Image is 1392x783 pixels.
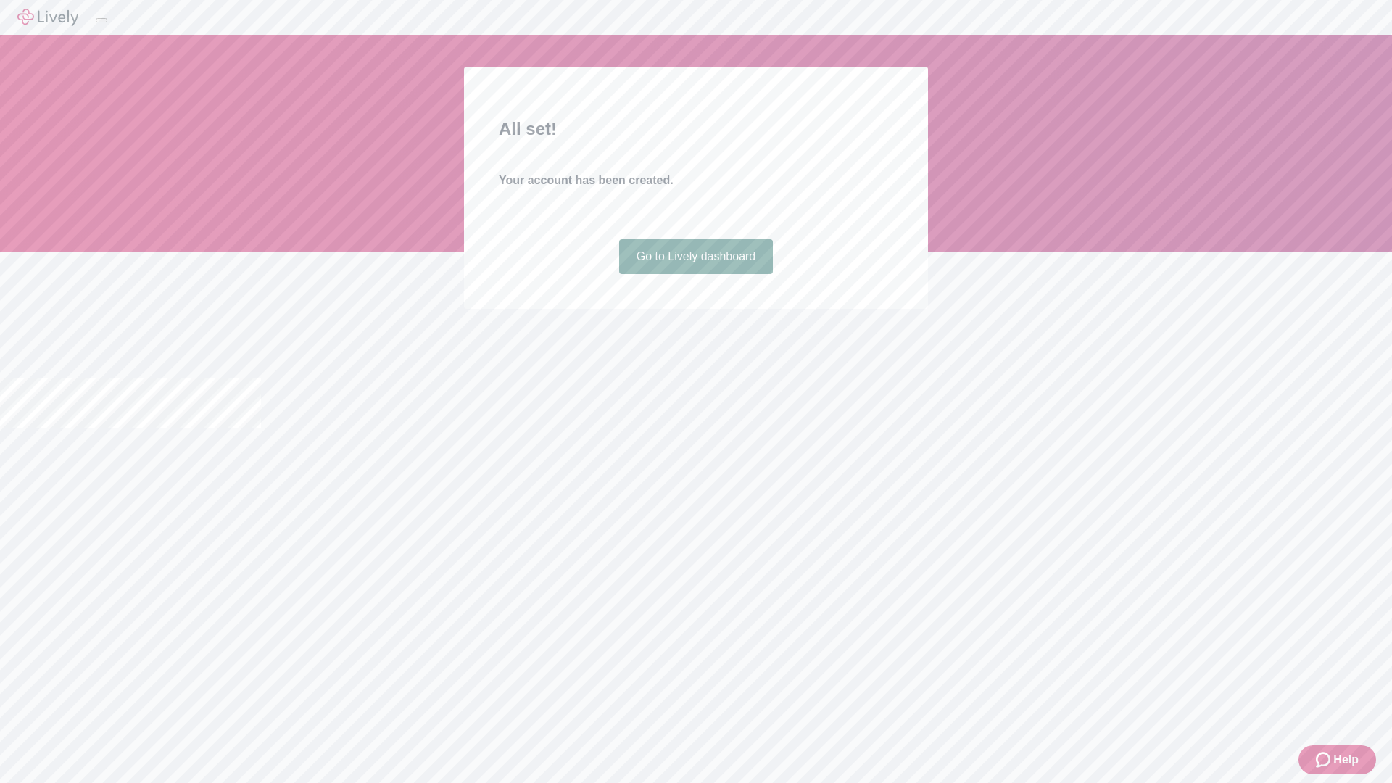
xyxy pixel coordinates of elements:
[1333,751,1359,768] span: Help
[619,239,774,274] a: Go to Lively dashboard
[1316,751,1333,768] svg: Zendesk support icon
[17,9,78,26] img: Lively
[96,18,107,22] button: Log out
[1298,745,1376,774] button: Zendesk support iconHelp
[499,116,893,142] h2: All set!
[499,172,893,189] h4: Your account has been created.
